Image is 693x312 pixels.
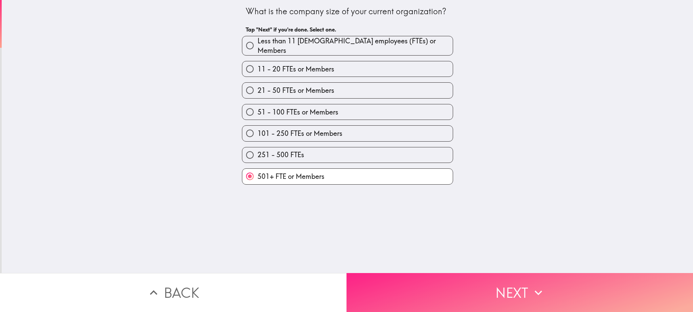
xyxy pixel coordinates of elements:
button: 21 - 50 FTEs or Members [242,83,453,98]
button: 101 - 250 FTEs or Members [242,126,453,141]
span: 501+ FTE or Members [258,172,325,181]
div: What is the company size of your current organization? [246,6,449,17]
button: 51 - 100 FTEs or Members [242,104,453,120]
button: Less than 11 [DEMOGRAPHIC_DATA] employees (FTEs) or Members [242,36,453,55]
button: 501+ FTE or Members [242,169,453,184]
button: 251 - 500 FTEs [242,147,453,163]
span: 21 - 50 FTEs or Members [258,86,334,95]
span: 11 - 20 FTEs or Members [258,64,334,74]
span: 251 - 500 FTEs [258,150,304,160]
button: 11 - 20 FTEs or Members [242,61,453,77]
span: Less than 11 [DEMOGRAPHIC_DATA] employees (FTEs) or Members [258,36,453,55]
button: Next [346,273,693,312]
span: 51 - 100 FTEs or Members [258,107,338,117]
span: 101 - 250 FTEs or Members [258,129,342,138]
h6: Tap "Next" if you're done. Select one. [246,26,449,33]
